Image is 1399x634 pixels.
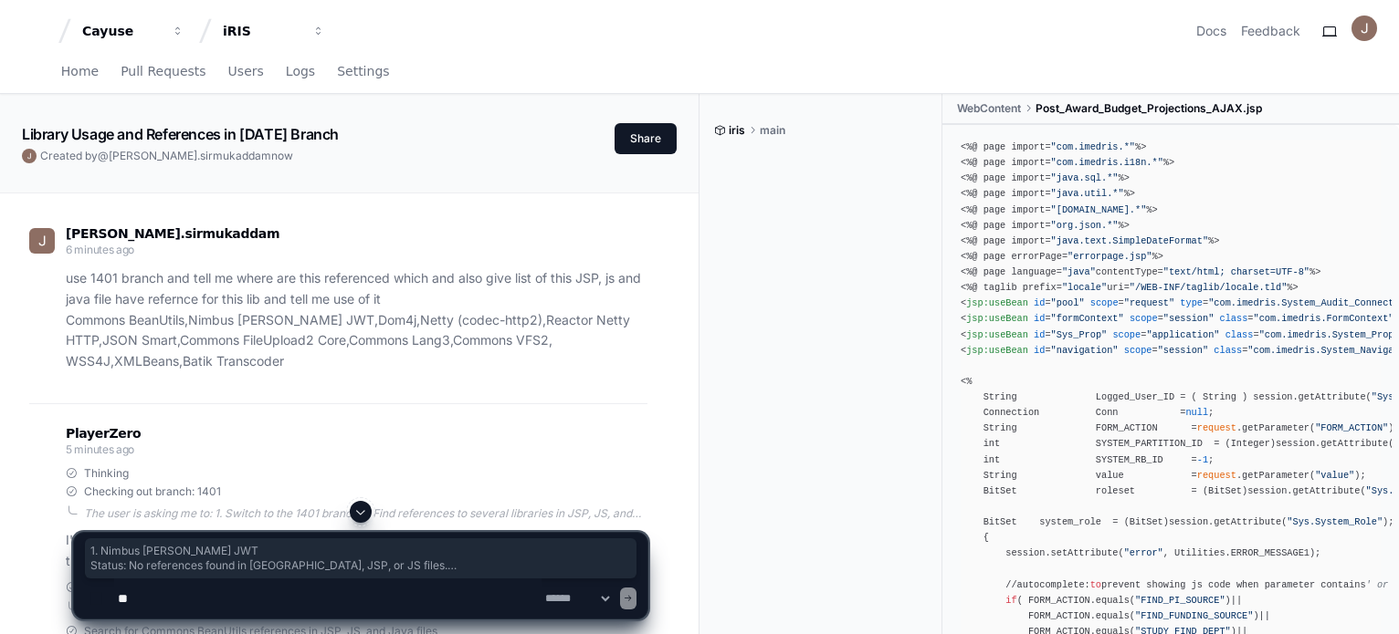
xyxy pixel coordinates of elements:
span: <%@ page import= %> [961,141,1146,152]
span: "java.text.SimpleDateFormat" [1051,235,1209,246]
span: <%@ page import= %> [961,220,1130,231]
span: "request" [1124,297,1174,308]
span: "session" [1158,345,1208,356]
span: Post_Award_Budget_Projections_AJAX.jsp [1036,101,1262,116]
span: id [1034,297,1045,308]
span: class [1214,345,1242,356]
span: 5 minutes ago [66,442,134,456]
span: "session" [1163,313,1214,324]
span: <%@ page import= %> [961,188,1135,199]
span: Home [61,66,99,77]
span: "formContext" [1051,313,1124,324]
img: ACg8ocL0-VV38dUbyLUN_j_Ryupr2ywH6Bky3aOUOf03hrByMsB9Zg=s96-c [29,228,55,254]
button: Feedback [1241,22,1300,40]
span: [PERSON_NAME].sirmukaddam [66,226,279,241]
span: <%@ page import= %> [961,172,1130,183]
span: <%@ page import= %> [961,157,1174,168]
span: <%@ page import= %> [961,204,1158,215]
span: WebContent [957,101,1021,116]
span: @ [98,149,109,162]
span: Pull Requests [121,66,205,77]
span: "Sys_Prop" [1051,329,1108,340]
span: <%@ page errorPage= %> [961,251,1163,262]
span: "org.json.*" [1051,220,1119,231]
span: now [271,149,293,162]
span: "com.imedris.*" [1051,141,1135,152]
a: Users [228,51,264,93]
span: request [1197,470,1236,481]
a: Settings [337,51,389,93]
span: <%@ page language= contentType= %> [961,266,1320,277]
app-text-character-animate: Library Usage and References in [DATE] Branch [22,125,339,143]
span: "com.imedris.FormContext" [1253,313,1394,324]
span: scope [1130,313,1158,324]
span: scope [1090,297,1119,308]
span: Checking out branch: 1401 [84,484,221,499]
span: jsp:useBean [966,297,1028,308]
span: "errorpage.jsp" [1068,251,1152,262]
span: request [1197,422,1236,433]
span: [PERSON_NAME].sirmukaddam [109,149,271,162]
iframe: Open customer support [1341,574,1390,623]
span: jsp:useBean [966,345,1028,356]
span: id [1034,345,1045,356]
span: <%@ page import= %> [961,235,1219,246]
span: "java.util.*" [1051,188,1124,199]
span: jsp:useBean [966,329,1028,340]
span: 1. Nimbus [PERSON_NAME] JWT Status: No references found in [GEOGRAPHIC_DATA], JSP, or JS files. 2... [90,544,631,573]
span: "locale" [1062,282,1107,293]
div: iRIS [223,22,301,40]
span: "FORM_ACTION" [1315,422,1388,433]
span: "[DOMAIN_NAME].*" [1051,204,1147,215]
span: Settings [337,66,389,77]
span: scope [1124,345,1152,356]
span: Users [228,66,264,77]
button: Cayuse [75,15,192,47]
span: "text/html; charset=UTF-8" [1163,266,1310,277]
span: -1 [1197,454,1208,465]
span: type [1180,297,1203,308]
span: class [1225,329,1254,340]
span: id [1034,313,1045,324]
span: "java" [1062,266,1096,277]
button: Share [615,123,677,154]
span: main [760,123,785,138]
span: 6 minutes ago [66,243,134,256]
div: Cayuse [82,22,161,40]
button: iRIS [216,15,332,47]
span: jsp:useBean [966,313,1028,324]
span: "value" [1315,470,1354,481]
span: Created by [40,149,293,163]
span: "navigation" [1051,345,1119,356]
span: "application" [1146,329,1219,340]
span: Thinking [84,466,129,481]
span: PlayerZero [66,428,141,439]
span: null [1185,407,1208,418]
img: ACg8ocL0-VV38dUbyLUN_j_Ryupr2ywH6Bky3aOUOf03hrByMsB9Zg=s96-c [1352,16,1377,41]
span: class [1219,313,1247,324]
a: Home [61,51,99,93]
span: "/WEB-INF/taglib/locale.tld" [1130,282,1288,293]
a: Pull Requests [121,51,205,93]
span: "pool" [1051,297,1085,308]
p: use 1401 branch and tell me where are this referenced which and also give list of this JSP, js an... [66,268,647,372]
span: iris [729,123,745,138]
span: "java.sql.*" [1051,172,1119,183]
span: "com.imedris.i18n.*" [1051,157,1163,168]
img: ACg8ocL0-VV38dUbyLUN_j_Ryupr2ywH6Bky3aOUOf03hrByMsB9Zg=s96-c [22,149,37,163]
span: <%@ taglib prefix= uri= %> [961,282,1299,293]
a: Logs [286,51,315,93]
span: scope [1112,329,1141,340]
span: id [1034,329,1045,340]
a: Docs [1196,22,1226,40]
span: Logs [286,66,315,77]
